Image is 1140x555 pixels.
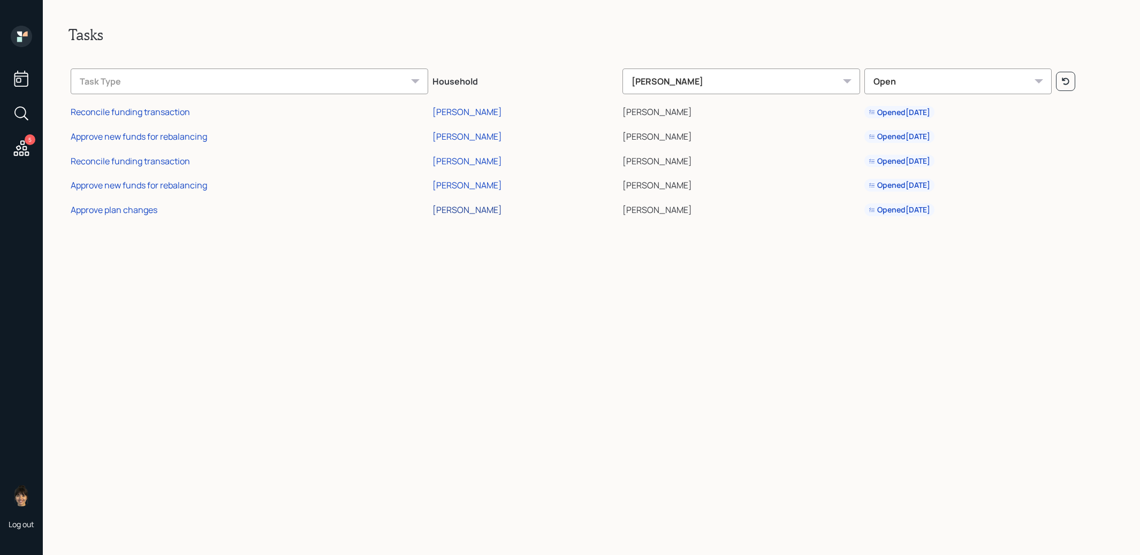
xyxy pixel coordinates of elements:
div: Reconcile funding transaction [71,106,190,118]
div: Reconcile funding transaction [71,155,190,167]
div: [PERSON_NAME] [432,204,502,216]
div: [PERSON_NAME] [432,131,502,142]
td: [PERSON_NAME] [620,147,863,172]
div: Approve new funds for rebalancing [71,131,207,142]
div: Opened [DATE] [869,156,930,166]
div: Approve new funds for rebalancing [71,179,207,191]
div: Opened [DATE] [869,204,930,215]
div: [PERSON_NAME] [432,155,502,167]
div: Opened [DATE] [869,180,930,191]
div: [PERSON_NAME] [432,106,502,118]
div: Approve plan changes [71,204,157,216]
div: Log out [9,519,34,529]
div: 5 [25,134,35,145]
div: Opened [DATE] [869,131,930,142]
th: Household [430,61,620,98]
img: treva-nostdahl-headshot.png [11,485,32,506]
td: [PERSON_NAME] [620,98,863,123]
div: Open [864,69,1051,94]
td: [PERSON_NAME] [620,171,863,196]
div: Task Type [71,69,428,94]
td: [PERSON_NAME] [620,123,863,147]
td: [PERSON_NAME] [620,196,863,221]
div: [PERSON_NAME] [432,179,502,191]
div: Opened [DATE] [869,107,930,118]
h2: Tasks [69,26,1114,44]
div: [PERSON_NAME] [622,69,861,94]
